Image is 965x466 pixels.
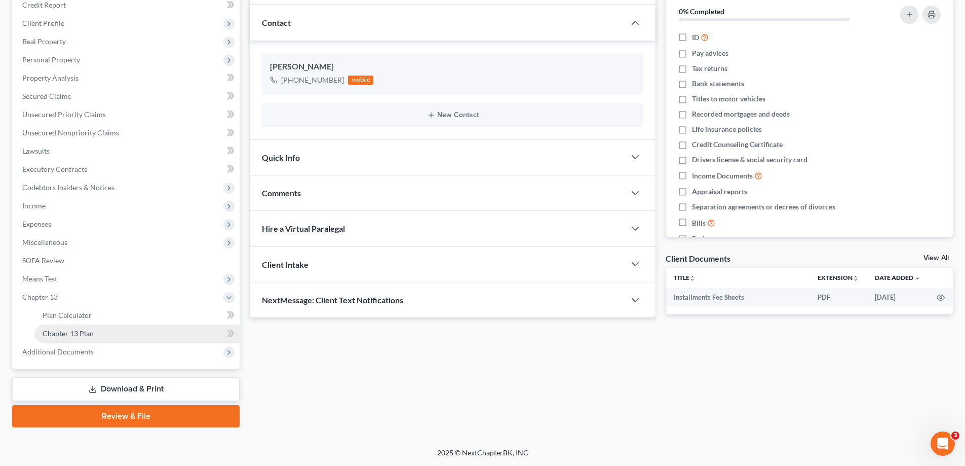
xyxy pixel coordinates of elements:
i: unfold_more [689,275,696,281]
span: Lawsuits [22,147,50,155]
a: Property Analysis [14,69,240,87]
a: Extensionunfold_more [818,274,859,281]
span: Miscellaneous [22,238,67,246]
span: Chapter 13 [22,293,58,301]
span: Unsecured Nonpriority Claims [22,128,119,137]
span: SOFA Review [22,256,64,265]
span: Credit Counseling Certificate [692,139,783,150]
a: SOFA Review [14,252,240,270]
span: Means Test [22,274,57,283]
td: [DATE] [867,288,929,306]
strong: 0% Completed [679,7,724,16]
span: Recorded mortgages and deeds [692,109,790,119]
span: Pay advices [692,48,728,58]
span: Secured Claims [22,92,71,100]
a: Review & File [12,405,240,427]
span: Client Profile [22,19,64,27]
span: Property Analysis [22,74,79,82]
a: Date Added expand_more [875,274,920,281]
span: Executory Contracts [22,165,87,173]
span: Personal Property [22,55,80,64]
a: Plan Calculator [34,306,240,325]
a: Lawsuits [14,142,240,160]
td: PDF [809,288,867,306]
div: 2025 © NextChapterBK, INC [194,448,771,466]
span: 3 [951,432,959,440]
span: Bank statements [692,79,744,89]
div: mobile [348,76,373,85]
span: Bills [692,218,706,228]
a: View All [923,255,949,262]
i: expand_more [914,275,920,281]
div: [PHONE_NUMBER] [281,75,344,85]
span: Titles to motor vehicles [692,94,765,104]
span: Tax returns [692,63,727,74]
span: Income [22,201,46,210]
span: Separation agreements or decrees of divorces [692,202,835,212]
iframe: Intercom live chat [931,432,955,456]
span: NextMessage: Client Text Notifications [262,295,403,305]
div: Client Documents [666,253,730,264]
span: Hire a Virtual Paralegal [262,224,345,233]
a: Executory Contracts [14,160,240,178]
span: Quick Info [262,153,300,162]
a: Titleunfold_more [674,274,696,281]
a: Secured Claims [14,87,240,105]
span: Client Intake [262,260,308,269]
button: New Contact [270,111,635,119]
span: Contact [262,18,291,27]
i: unfold_more [853,275,859,281]
span: Codebtors Insiders & Notices [22,183,114,192]
span: Income Documents [692,171,753,181]
span: Drivers license & social security card [692,155,807,165]
span: Additional Documents [22,347,94,356]
span: Credit Report [22,1,66,9]
span: Appraisal reports [692,187,747,197]
span: ID [692,32,699,43]
a: Unsecured Nonpriority Claims [14,124,240,142]
div: [PERSON_NAME] [270,61,635,73]
span: Retirement account statements [692,234,790,244]
td: Installments Fee Sheets [666,288,809,306]
span: Real Property [22,37,66,46]
span: Chapter 13 Plan [43,329,94,338]
span: Unsecured Priority Claims [22,110,106,119]
span: Plan Calculator [43,311,92,319]
a: Download & Print [12,377,240,401]
a: Unsecured Priority Claims [14,105,240,124]
a: Chapter 13 Plan [34,325,240,343]
span: Comments [262,188,301,198]
span: Life insurance policies [692,124,762,134]
span: Expenses [22,220,51,228]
